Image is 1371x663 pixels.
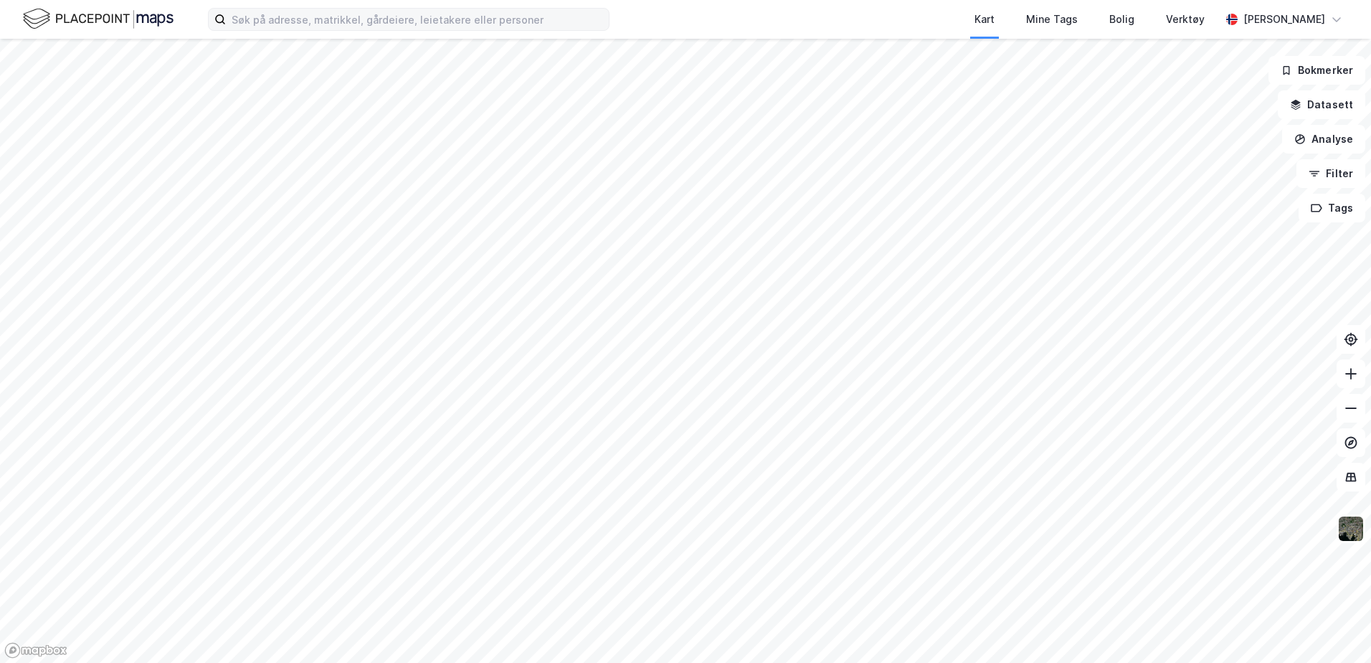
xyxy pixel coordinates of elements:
div: Verktøy [1166,11,1205,28]
div: Kontrollprogram for chat [1299,594,1371,663]
img: 9k= [1337,515,1365,542]
iframe: Chat Widget [1299,594,1371,663]
div: Kart [974,11,995,28]
button: Analyse [1282,125,1365,154]
img: logo.f888ab2527a4732fd821a326f86c7f29.svg [23,6,174,32]
input: Søk på adresse, matrikkel, gårdeiere, leietakere eller personer [226,9,609,30]
button: Datasett [1278,90,1365,119]
div: Bolig [1109,11,1134,28]
button: Filter [1296,159,1365,188]
button: Tags [1299,194,1365,222]
button: Bokmerker [1268,56,1365,85]
a: Mapbox homepage [4,642,67,659]
div: Mine Tags [1026,11,1078,28]
div: [PERSON_NAME] [1243,11,1325,28]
